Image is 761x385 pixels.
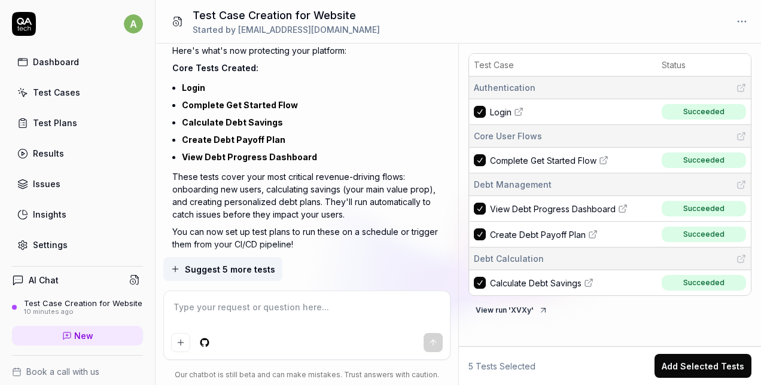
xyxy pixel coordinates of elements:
[124,14,143,33] span: a
[657,54,751,77] th: Status
[490,277,655,289] a: Calculate Debt Savings
[171,333,190,352] button: Add attachment
[12,233,143,256] a: Settings
[182,135,285,145] a: Create Debt Payoff Plan
[193,23,380,36] div: Started by
[12,142,143,165] a: Results
[683,155,725,166] div: Succeeded
[24,308,142,316] div: 10 minutes ago
[490,154,596,167] span: Complete Get Started Flow
[185,263,275,276] span: Suggest 5 more tests
[172,44,442,57] p: Here's what's now protecting your platform:
[182,82,205,93] a: Login
[182,100,298,110] a: Complete Get Started Flow
[490,228,655,241] a: Create Debt Payoff Plan
[490,203,655,215] a: View Debt Progress Dashboard
[12,326,143,346] a: New
[33,117,77,129] div: Test Plans
[172,63,258,73] span: Core Tests Created:
[683,106,725,117] div: Succeeded
[172,170,442,221] p: These tests cover your most critical revenue-driving flows: onboarding new users, calculating sav...
[490,106,512,118] span: Login
[12,111,143,135] a: Test Plans
[238,25,380,35] span: [EMAIL_ADDRESS][DOMAIN_NAME]
[490,203,616,215] span: View Debt Progress Dashboard
[124,12,143,36] button: a
[490,277,582,289] span: Calculate Debt Savings
[469,54,657,77] th: Test Case
[490,106,655,118] a: Login
[683,203,725,214] div: Succeeded
[29,274,59,286] h4: AI Chat
[33,208,66,221] div: Insights
[490,154,655,167] a: Complete Get Started Flow
[655,354,751,378] button: Add Selected Tests
[12,172,143,195] a: Issues
[26,365,99,378] span: Book a call with us
[474,178,552,191] span: Debt Management
[74,329,93,342] span: New
[12,298,143,316] a: Test Case Creation for Website10 minutes ago
[193,7,380,23] h1: Test Case Creation for Website
[163,257,282,281] button: Suggest 5 more tests
[474,81,535,94] span: Authentication
[12,365,143,378] a: Book a call with us
[33,178,60,190] div: Issues
[182,117,283,127] a: Calculate Debt Savings
[182,152,317,162] a: View Debt Progress Dashboard
[12,50,143,74] a: Dashboard
[33,147,64,160] div: Results
[12,203,143,226] a: Insights
[683,229,725,240] div: Succeeded
[468,360,535,372] span: 5 Tests Selected
[468,301,555,320] button: View run 'XVXy'
[683,277,725,288] div: Succeeded
[163,369,451,380] div: Our chatbot is still beta and can make mistakes. Trust answers with caution.
[490,228,586,241] span: Create Debt Payoff Plan
[12,81,143,104] a: Test Cases
[33,56,79,68] div: Dashboard
[33,86,80,99] div: Test Cases
[33,239,68,251] div: Settings
[474,130,542,142] span: Core User Flows
[474,252,544,265] span: Debt Calculation
[172,225,442,250] p: You can now set up test plans to run these on a schedule or trigger them from your CI/CD pipeline!
[24,298,142,308] div: Test Case Creation for Website
[468,303,555,315] a: View run 'XVXy'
